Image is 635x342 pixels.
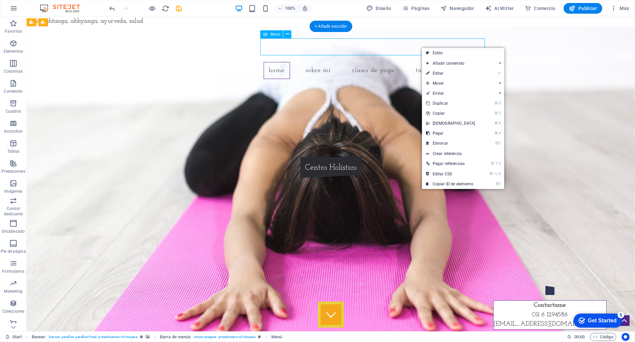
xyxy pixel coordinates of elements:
[193,333,255,341] span: . menu-wrapper .preset-menu-v2-vinyasa
[491,161,494,166] i: ⌘
[2,229,25,234] p: Encabezado
[499,172,501,176] i: C
[590,333,616,341] button: Código
[422,118,479,128] a: ⌘X[DEMOGRAPHIC_DATA]
[496,182,499,186] i: ⌘
[422,149,504,159] a: Crear referencia
[422,169,479,179] a: ⌘⌥CEditar CSS
[494,121,498,125] i: ⌘
[622,333,630,341] button: Usercentrics
[422,68,479,78] a: ⏎Editar
[364,3,394,14] div: Diseño (Ctrl+Alt+Y)
[4,69,23,74] p: Columnas
[499,101,501,105] i: D
[399,3,432,14] button: Páginas
[422,78,494,88] span: Mover
[5,29,22,34] p: Favoritos
[140,335,143,339] i: Este elemento es un preajuste personalizable
[48,333,137,341] span: . banner .parallax .parallax-fixed .preset-banner-v3-vinyasa
[175,5,183,12] i: Guardar (Ctrl+S)
[494,131,498,135] i: ⌘
[422,48,504,58] a: Estilo
[148,4,156,12] button: Haz clic para salir del modo de previsualización y seguir editando
[32,333,282,341] nav: breadcrumb
[364,3,394,14] button: Diseño
[482,3,517,14] button: AI Writer
[574,333,585,341] span: 00 00
[422,108,479,118] a: ⌘CCopiar
[494,111,498,115] i: ⌘
[109,5,116,12] i: Deshacer: Editar cabecera (Ctrl+Z)
[567,333,585,341] h6: Tiempo de la sesión
[422,179,479,189] a: ⌘ICopiar ID de elemento
[4,89,23,94] p: Contenido
[495,161,498,166] i: ⇧
[175,4,183,12] button: save
[1,249,26,254] p: Pie de página
[498,71,501,75] i: ⏎
[108,4,116,12] button: undo
[610,5,629,12] span: Más
[4,189,22,194] p: Imágenes
[1,169,25,174] p: Prestaciones
[2,309,24,314] p: Colecciones
[499,161,501,166] i: V
[20,7,48,13] div: Get Started
[438,3,477,14] button: Navegador
[5,333,22,341] a: Haz clic para cancelar la selección y doble clic para abrir páginas
[38,4,88,12] img: Editor Logo
[258,335,261,339] i: Este elemento es un preajuste personalizable
[162,5,170,12] i: Volver a cargar página
[402,5,430,12] span: Páginas
[485,5,514,12] span: AI Writer
[160,333,191,341] span: Haz clic para seleccionar y doble clic para editar
[422,98,479,108] a: ⌘DDuplicar
[32,333,46,341] span: Haz clic para seleccionar y doble clic para editar
[2,269,24,274] p: Formularios
[494,172,498,176] i: ⌥
[422,88,494,98] a: Enviar
[564,3,603,14] button: Publicar
[270,32,280,36] span: Menú
[422,128,479,138] a: ⌘VPegar
[49,1,56,8] div: 5
[569,5,597,12] span: Publicar
[271,333,282,341] span: Haz clic para seleccionar y doble clic para editar
[162,4,170,12] button: reload
[499,121,501,125] i: X
[302,5,308,11] i: Al redimensionar, ajustar el nivel de zoom automáticamente para ajustarse al dispositivo elegido.
[4,289,22,294] p: Marketing
[4,129,23,134] p: Accordion
[489,172,493,176] i: ⌘
[579,334,580,339] span: :
[366,5,391,12] span: Diseño
[499,111,501,115] i: C
[422,138,479,148] a: ⌦Eliminar
[494,101,498,105] i: ⌘
[440,5,474,12] span: Navegador
[5,3,54,17] div: Get Started 5 items remaining, 0% complete
[608,3,632,14] button: Más
[275,4,299,12] button: 100%
[522,3,558,14] button: Comercio
[6,109,21,114] p: Cuadros
[499,131,501,135] i: V
[309,21,352,32] div: + Añadir sección
[525,5,556,12] span: Comercio
[593,333,613,341] span: Código
[285,4,296,12] h6: 100%
[4,49,23,54] p: Elementos
[146,335,150,339] i: Este elemento contiene un fondo
[422,58,494,68] span: Añadir contenido
[422,159,479,169] a: ⌘⇧VPegar referencias
[7,149,20,154] p: Tablas
[495,141,501,145] i: ⌦
[506,295,541,301] span: 011 6 1294586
